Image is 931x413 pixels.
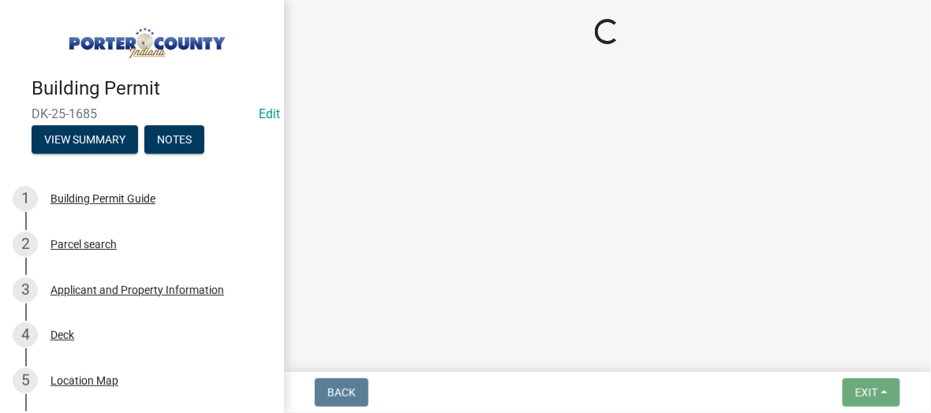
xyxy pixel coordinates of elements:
[32,17,259,61] img: Porter County, Indiana
[843,378,900,407] button: Exit
[50,329,74,340] div: Deck
[32,134,138,147] wm-modal-confirm: Summary
[50,239,117,250] div: Parcel search
[50,285,224,296] div: Applicant and Property Information
[13,232,38,257] div: 2
[315,378,368,407] button: Back
[13,277,38,303] div: 3
[13,322,38,348] div: 4
[50,193,155,204] div: Building Permit Guide
[855,386,878,399] span: Exit
[327,386,356,399] span: Back
[259,106,280,121] wm-modal-confirm: Edit Application Number
[259,106,280,121] a: Edit
[13,368,38,393] div: 5
[13,186,38,211] div: 1
[32,125,138,154] button: View Summary
[32,106,252,121] span: DK-25-1685
[144,134,204,147] wm-modal-confirm: Notes
[144,125,204,154] button: Notes
[50,375,118,386] div: Location Map
[32,77,271,100] h4: Building Permit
